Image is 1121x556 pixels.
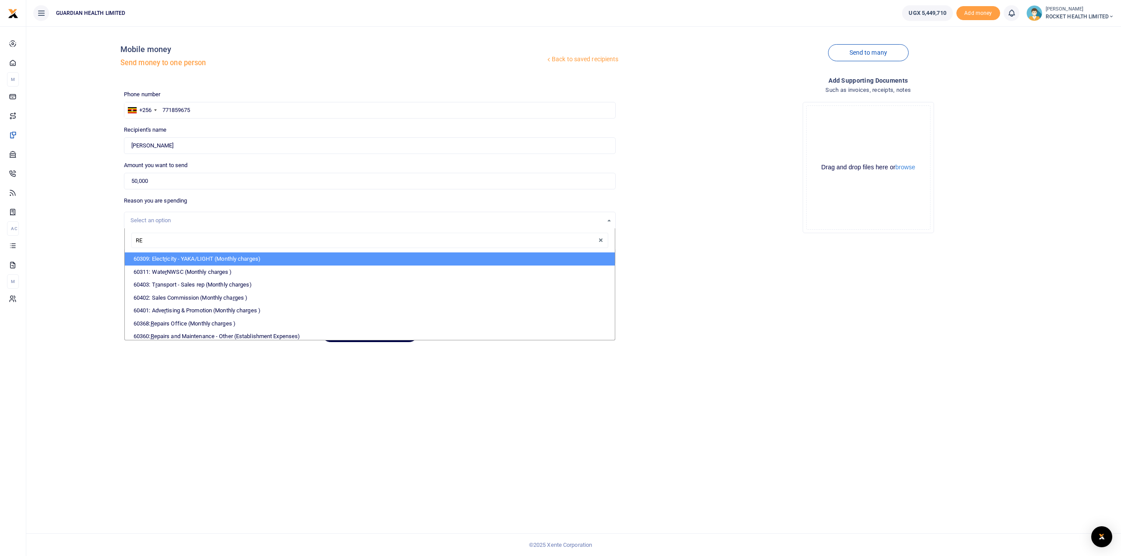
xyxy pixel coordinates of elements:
[1026,5,1114,21] a: profile-user [PERSON_NAME] ROCKET HEALTH LIMITED
[124,161,187,170] label: Amount you want to send
[125,304,615,317] li: 60401: Adve tising & Promotion (Monthly charges )
[151,333,154,339] span: R
[124,137,616,154] input: Loading name...
[124,173,616,189] input: UGX
[545,52,619,67] a: Back to saved recipients
[139,106,152,115] div: +256
[124,248,616,265] input: Enter extra information
[909,9,946,17] span: UGX 5,449,710
[164,307,166,314] span: r
[124,196,187,205] label: Reason you are spending
[155,281,157,288] span: r
[124,236,261,245] label: Memo for this transaction (Your recipient will see this)
[120,45,545,54] h4: Mobile money
[124,90,160,99] label: Phone number
[125,252,615,266] li: 60309: Elect icity - YAKA/LIGHT (Monthly charges)
[1046,13,1114,21] span: ROCKET HEALTH LIMITED
[902,5,952,21] a: UGX 5,449,710
[828,44,909,61] a: Send to many
[8,10,18,16] a: logo-small logo-large logo-large
[956,9,1000,16] a: Add money
[130,216,603,225] div: Select an option
[7,274,19,289] li: M
[803,102,934,233] div: File Uploader
[1026,5,1042,21] img: profile-user
[623,76,1114,85] h4: Add supporting Documents
[125,330,615,343] li: 60360: epairs and Maintenance - Other (Establishment Expenses)
[151,320,154,327] span: R
[53,9,129,17] span: GUARDIAN HEALTH LIMITED
[956,6,1000,21] li: Toup your wallet
[120,59,545,67] h5: Send money to one person
[124,126,167,134] label: Recipient's name
[124,102,159,118] div: Uganda: +256
[895,164,915,170] button: browse
[125,278,615,291] li: 60403: T ansport - Sales rep (Monthly charges)
[125,317,615,330] li: 60368: epairs Office (Monthly charges )
[8,8,18,19] img: logo-small
[125,291,615,304] li: 60402: Sales Commission (Monthly cha ges )
[1046,6,1114,13] small: [PERSON_NAME]
[164,255,166,262] span: r
[125,266,615,279] li: 60311: Wate NWSC (Monthly charges )
[956,6,1000,21] span: Add money
[7,221,19,236] li: Ac
[233,294,235,301] span: r
[899,5,956,21] li: Wallet ballance
[165,269,167,275] span: r
[124,102,616,119] input: Enter phone number
[1091,526,1112,547] div: Open Intercom Messenger
[807,163,930,171] div: Drag and drop files here or
[7,72,19,87] li: M
[623,85,1114,95] h4: Such as invoices, receipts, notes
